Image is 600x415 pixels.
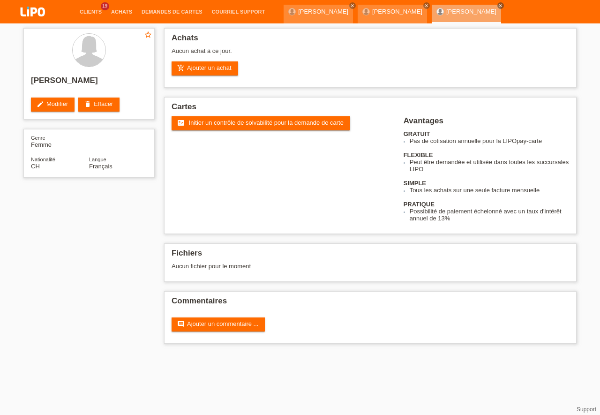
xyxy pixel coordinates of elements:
h2: Achats [172,33,569,47]
li: Tous les achats sur une seule facture mensuelle [410,187,569,194]
a: [PERSON_NAME] [298,8,348,15]
a: Clients [75,9,106,15]
i: fact_check [177,119,185,127]
a: Support [577,406,596,413]
a: fact_check Initier un contrôle de solvabilité pour la demande de carte [172,116,350,130]
i: comment [177,320,185,328]
h2: Fichiers [172,249,569,263]
b: GRATUIT [404,130,430,137]
a: add_shopping_cartAjouter un achat [172,61,238,75]
a: close [423,2,430,9]
h2: Cartes [172,102,569,116]
b: FLEXIBLE [404,151,433,158]
h2: [PERSON_NAME] [31,76,147,90]
span: 19 [101,2,109,10]
span: Genre [31,135,45,141]
div: Aucun fichier pour le moment [172,263,458,270]
h2: Avantages [404,116,569,130]
i: close [424,3,429,8]
span: Initier un contrôle de solvabilité pour la demande de carte [189,119,344,126]
li: Pas de cotisation annuelle pour la LIPOpay-carte [410,137,569,144]
a: editModifier [31,98,75,112]
li: Possibilité de paiement échelonné avec un taux d'intérêt annuel de 13% [410,208,569,222]
div: Aucun achat à ce jour. [172,47,569,61]
a: Demandes de cartes [137,9,207,15]
b: SIMPLE [404,180,426,187]
a: Courriel Support [207,9,270,15]
a: Achats [106,9,137,15]
div: Femme [31,134,89,148]
a: commentAjouter un commentaire ... [172,317,265,332]
span: Français [89,163,112,170]
a: [PERSON_NAME] [446,8,496,15]
a: star_border [144,30,152,40]
i: star_border [144,30,152,39]
i: delete [84,100,91,108]
b: PRATIQUE [404,201,435,208]
a: LIPO pay [9,19,56,26]
span: Suisse [31,163,40,170]
a: deleteEffacer [78,98,120,112]
li: Peut être demandée et utilisée dans toutes les succursales LIPO [410,158,569,173]
a: [PERSON_NAME] [372,8,422,15]
a: close [349,2,356,9]
span: Langue [89,157,106,162]
i: close [350,3,355,8]
i: close [498,3,503,8]
span: Nationalité [31,157,55,162]
a: close [497,2,504,9]
h2: Commentaires [172,296,569,310]
i: add_shopping_cart [177,64,185,72]
i: edit [37,100,44,108]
